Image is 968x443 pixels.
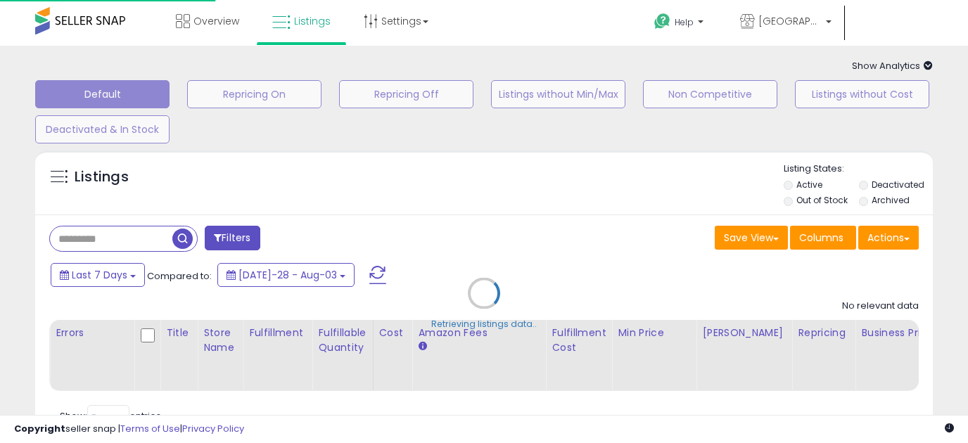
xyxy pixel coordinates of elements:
[643,2,718,46] a: Help
[14,423,244,436] div: seller snap | |
[14,422,65,435] strong: Copyright
[491,80,625,108] button: Listings without Min/Max
[852,59,933,72] span: Show Analytics
[431,318,537,330] div: Retrieving listings data..
[795,80,929,108] button: Listings without Cost
[294,14,331,28] span: Listings
[35,80,170,108] button: Default
[35,115,170,143] button: Deactivated & In Stock
[187,80,321,108] button: Repricing On
[193,14,239,28] span: Overview
[675,16,694,28] span: Help
[643,80,777,108] button: Non Competitive
[654,13,671,30] i: Get Help
[758,14,822,28] span: [GEOGRAPHIC_DATA]
[339,80,473,108] button: Repricing Off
